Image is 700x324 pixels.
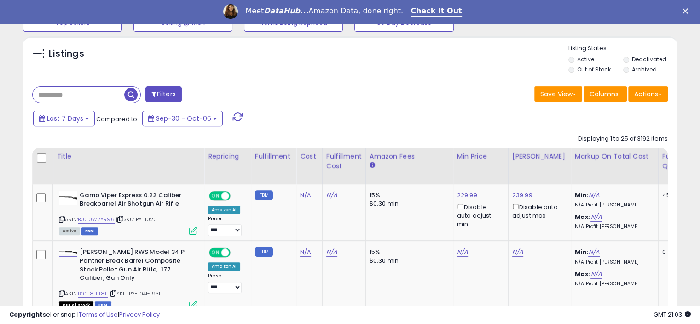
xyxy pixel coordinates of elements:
div: Cost [300,152,318,161]
i: DataHub... [264,6,308,15]
div: 15% [370,191,446,200]
span: | SKU: PY-1020 [116,216,157,223]
span: Columns [590,89,619,99]
div: 15% [370,248,446,256]
p: N/A Profit [PERSON_NAME] [575,281,651,287]
span: FBM [81,227,98,235]
span: All listings currently available for purchase on Amazon [59,227,80,235]
div: Meet Amazon Data, done right. [245,6,403,16]
small: FBM [255,190,273,200]
div: Preset: [208,273,244,294]
a: N/A [588,191,599,200]
div: ASIN: [59,191,197,234]
p: Listing States: [568,44,677,53]
b: [PERSON_NAME] RWS Model 34 P Panther Break Barrel Composite Stock Pellet Gun Air Rifle, .177 Cali... [80,248,191,284]
b: Min: [575,191,589,200]
span: 2025-10-14 21:03 GMT [654,310,691,319]
b: Gamo Viper Express 0.22 Caliber Breakbarrel Air Shotgun Air Rifle [80,191,191,211]
span: OFF [229,249,244,257]
a: N/A [512,247,523,257]
a: N/A [326,247,337,257]
a: Terms of Use [79,310,118,319]
th: The percentage added to the cost of goods (COGS) that forms the calculator for Min & Max prices. [571,148,658,184]
img: Profile image for Georgie [223,4,238,19]
div: Preset: [208,216,244,236]
button: Save View [534,86,582,102]
div: Amazon AI [208,262,240,271]
button: Filters [145,86,181,102]
label: Archived [631,65,656,73]
b: Max: [575,212,591,221]
a: N/A [457,247,468,257]
div: [PERSON_NAME] [512,152,567,161]
a: N/A [326,191,337,200]
a: N/A [300,247,311,257]
button: Last 7 Days [33,111,95,126]
strong: Copyright [9,310,43,319]
h5: Listings [49,47,84,60]
div: 0 [662,248,691,256]
div: $0.30 min [370,257,446,265]
a: 229.99 [457,191,477,200]
div: seller snap | | [9,311,160,319]
div: Fulfillment Cost [326,152,362,171]
div: Disable auto adjust max [512,202,564,220]
span: ON [210,192,221,200]
div: Disable auto adjust min [457,202,501,229]
img: 31cMU8ClVzL._SL40_.jpg [59,191,77,205]
span: Last 7 Days [47,114,83,123]
div: Min Price [457,152,504,161]
div: Fulfillable Quantity [662,152,694,171]
small: FBM [255,247,273,257]
p: N/A Profit [PERSON_NAME] [575,224,651,230]
b: Max: [575,270,591,278]
label: Deactivated [631,55,666,63]
p: N/A Profit [PERSON_NAME] [575,202,651,208]
a: N/A [590,270,602,279]
div: Displaying 1 to 25 of 3192 items [578,135,668,143]
a: Check It Out [411,6,462,17]
span: Sep-30 - Oct-06 [156,114,211,123]
a: N/A [300,191,311,200]
label: Active [577,55,594,63]
div: Close [683,8,692,14]
div: Title [57,152,200,161]
label: Out of Stock [577,65,611,73]
a: B000W2YR96 [78,216,115,224]
button: Actions [628,86,668,102]
div: Amazon Fees [370,152,449,161]
div: 453 [662,191,691,200]
a: B0018LET8E [78,290,108,298]
div: Repricing [208,152,247,161]
button: Sep-30 - Oct-06 [142,111,223,126]
span: Compared to: [96,115,139,124]
a: Privacy Policy [119,310,160,319]
b: Min: [575,247,589,256]
small: Amazon Fees. [370,161,375,170]
a: N/A [590,212,602,222]
a: N/A [588,247,599,257]
div: Markup on Total Cost [575,152,654,161]
span: OFF [229,192,244,200]
a: 239.99 [512,191,532,200]
div: $0.30 min [370,200,446,208]
div: Fulfillment [255,152,292,161]
span: ON [210,249,221,257]
button: Columns [584,86,627,102]
p: N/A Profit [PERSON_NAME] [575,259,651,265]
img: 21HHxTPBfvL._SL40_.jpg [59,250,77,254]
span: | SKU: PY-1041-1931 [109,290,160,297]
div: Amazon AI [208,206,240,214]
